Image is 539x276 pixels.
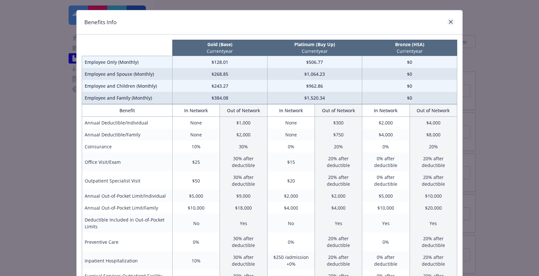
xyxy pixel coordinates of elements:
[362,202,410,214] td: $10,000
[362,190,410,202] td: $5,000
[220,214,267,232] td: Yes
[172,92,267,104] td: $384.08
[82,214,173,232] td: Deductible Included in Out-of-Pocket Limits
[364,41,456,48] p: Bronze (HSA)
[82,202,173,214] td: Annual Out-of-Pocket Limit/Family
[220,129,267,141] td: $2,000
[267,202,315,214] td: $4,000
[82,232,173,251] td: Preventive Care
[220,117,267,129] td: $1,000
[362,232,410,251] td: 0%
[220,104,267,117] th: Out of Network
[410,251,457,270] td: 20% after deductible
[410,117,457,129] td: $4,000
[410,104,457,117] th: Out of Network
[172,202,220,214] td: $10,000
[362,214,410,232] td: Yes
[315,129,362,141] td: $750
[267,171,315,190] td: $20
[267,214,315,232] td: No
[172,251,220,270] td: 10%
[362,104,410,117] th: In Network
[315,251,362,270] td: 20% after deductible
[410,129,457,141] td: $8,000
[269,48,361,54] p: Current year
[362,251,410,270] td: 0% after deductible
[267,190,315,202] td: $2,000
[172,214,220,232] td: No
[82,92,173,104] td: Employee and Family (Monthly)
[362,80,457,92] td: $0
[267,117,315,129] td: None
[172,104,220,117] th: In Network
[82,80,173,92] td: Employee and Children (Monthly)
[172,190,220,202] td: $5,000
[315,153,362,171] td: 20% after deductible
[410,190,457,202] td: $10,000
[267,56,362,68] td: $506.77
[362,92,457,104] td: $0
[82,56,173,68] td: Employee Only (Monthly)
[362,68,457,80] td: $0
[362,171,410,190] td: 0% after deductible
[267,68,362,80] td: $1,064.23
[220,171,267,190] td: 30% after deductible
[315,104,362,117] th: Out of Network
[82,251,173,270] td: Inpatient Hospitalization
[267,104,315,117] th: In Network
[410,171,457,190] td: 20% after deductible
[315,141,362,153] td: 20%
[315,232,362,251] td: 20% after deductible
[82,104,173,117] th: Benefit
[84,18,117,26] h1: Benefits Info
[267,153,315,171] td: $15
[315,214,362,232] td: Yes
[82,68,173,80] td: Employee and Spouse (Monthly)
[447,18,455,26] a: close
[172,56,267,68] td: $128.01
[172,153,220,171] td: $25
[267,251,315,270] td: $250 /admission +0%
[220,202,267,214] td: $18,000
[364,48,456,54] p: Current year
[410,202,457,214] td: $20,000
[315,202,362,214] td: $4,000
[172,117,220,129] td: None
[172,80,267,92] td: $243.27
[362,141,410,153] td: 0%
[269,41,361,48] p: Platinum (Buy Up)
[267,129,315,141] td: None
[174,48,266,54] p: Current year
[267,141,315,153] td: 0%
[362,56,457,68] td: $0
[82,40,173,56] th: intentionally left blank
[172,232,220,251] td: 0%
[220,190,267,202] td: $9,000
[362,117,410,129] td: $2,000
[172,68,267,80] td: $268.85
[82,171,173,190] td: Outpatient Specialist Visit
[172,129,220,141] td: None
[220,153,267,171] td: 30% after deductible
[267,232,315,251] td: 0%
[172,171,220,190] td: $50
[315,171,362,190] td: 20% after deductible
[315,190,362,202] td: $2,000
[82,190,173,202] td: Annual Out-of-Pocket Limit/Individual
[410,232,457,251] td: 20% after deductible
[172,141,220,153] td: 10%
[410,141,457,153] td: 20%
[82,129,173,141] td: Annual Deductible/Family
[410,153,457,171] td: 20% after deductible
[220,141,267,153] td: 30%
[267,80,362,92] td: $962.86
[82,153,173,171] td: Office Visit/Exam
[410,214,457,232] td: Yes
[220,251,267,270] td: 30% after deductible
[362,153,410,171] td: 0% after deductible
[174,41,266,48] p: Gold (Base)
[362,129,410,141] td: $4,000
[315,117,362,129] td: $300
[82,141,173,153] td: Coinsurance
[82,117,173,129] td: Annual Deductible/Individual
